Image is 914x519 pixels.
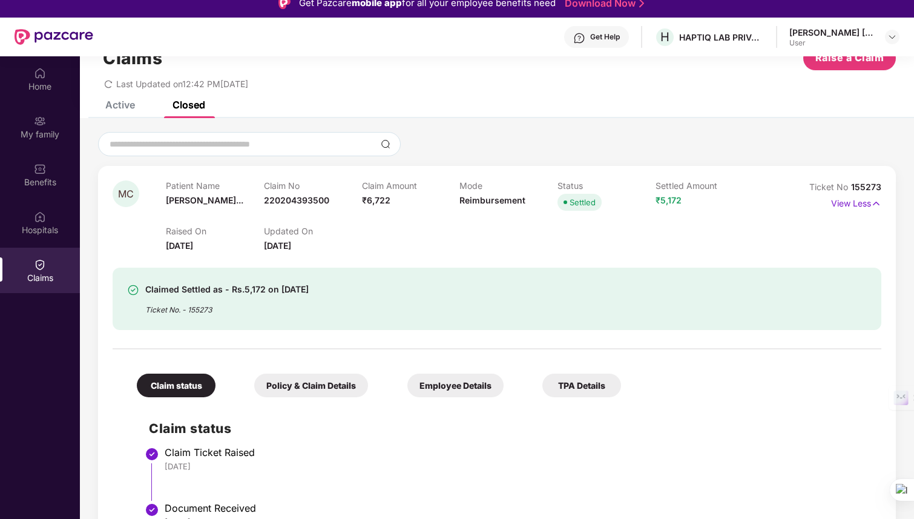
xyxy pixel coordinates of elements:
img: svg+xml;base64,PHN2ZyBpZD0iU3VjY2Vzcy0zMngzMiIgeG1sbnM9Imh0dHA6Ly93d3cudzMub3JnLzIwMDAvc3ZnIiB3aW... [127,284,139,296]
div: Claim status [137,374,215,397]
img: svg+xml;base64,PHN2ZyBpZD0iU3RlcC1Eb25lLTMyeDMyIiB4bWxucz0iaHR0cDovL3d3dy53My5vcmcvMjAwMC9zdmciIH... [145,447,159,461]
div: Active [105,99,135,111]
img: svg+xml;base64,PHN2ZyBpZD0iQmVuZWZpdHMiIHhtbG5zPSJodHRwOi8vd3d3LnczLm9yZy8yMDAwL3N2ZyIgd2lkdGg9Ij... [34,163,46,175]
div: Policy & Claim Details [254,374,368,397]
img: svg+xml;base64,PHN2ZyBpZD0iU2VhcmNoLTMyeDMyIiB4bWxucz0iaHR0cDovL3d3dy53My5vcmcvMjAwMC9zdmciIHdpZH... [381,139,390,149]
div: Claim Ticket Raised [165,446,869,458]
img: svg+xml;base64,PHN2ZyBpZD0iRHJvcGRvd24tMzJ4MzIiIHhtbG5zPSJodHRwOi8vd3d3LnczLm9yZy8yMDAwL3N2ZyIgd2... [887,32,897,42]
span: redo [104,79,113,89]
div: [DATE] [165,461,869,472]
div: Employee Details [407,374,504,397]
span: Ticket No [809,182,851,192]
h2: Claim status [149,418,869,438]
span: Raise a Claim [815,50,884,65]
p: Claim Amount [362,180,460,191]
button: Raise a Claim [803,46,896,70]
div: [PERSON_NAME] [PERSON_NAME] Chandarki [789,27,874,38]
div: Ticket No. - 155273 [145,297,309,316]
p: Patient Name [166,180,264,191]
span: 155273 [851,182,881,192]
div: Claimed Settled as - Rs.5,172 on [DATE] [145,282,309,297]
span: MC [118,189,134,199]
p: View Less [831,194,881,210]
img: svg+xml;base64,PHN2ZyB4bWxucz0iaHR0cDovL3d3dy53My5vcmcvMjAwMC9zdmciIHdpZHRoPSIxNyIgaGVpZ2h0PSIxNy... [871,197,881,210]
span: ₹6,722 [362,195,390,205]
p: Raised On [166,226,264,236]
span: [DATE] [264,240,291,251]
div: User [789,38,874,48]
div: Document Received [165,502,869,514]
div: Settled [570,196,596,208]
p: Settled Amount [656,180,754,191]
div: Closed [173,99,205,111]
h1: Claims [103,48,162,68]
span: Reimbursement [459,195,525,205]
p: Updated On [264,226,362,236]
img: svg+xml;base64,PHN2ZyBpZD0iU3RlcC1Eb25lLTMyeDMyIiB4bWxucz0iaHR0cDovL3d3dy53My5vcmcvMjAwMC9zdmciIH... [145,503,159,517]
div: HAPTIQ LAB PRIVATE LIMITED [679,31,764,43]
div: Get Help [590,32,620,42]
p: Status [557,180,656,191]
span: 220204393500 [264,195,329,205]
span: H [660,30,669,44]
img: New Pazcare Logo [15,29,93,45]
div: TPA Details [542,374,621,397]
img: svg+xml;base64,PHN2ZyB3aWR0aD0iMjAiIGhlaWdodD0iMjAiIHZpZXdCb3g9IjAgMCAyMCAyMCIgZmlsbD0ibm9uZSIgeG... [34,115,46,127]
img: svg+xml;base64,PHN2ZyBpZD0iSG9zcGl0YWxzIiB4bWxucz0iaHR0cDovL3d3dy53My5vcmcvMjAwMC9zdmciIHdpZHRoPS... [34,211,46,223]
span: [PERSON_NAME]... [166,195,243,205]
p: Mode [459,180,557,191]
span: [DATE] [166,240,193,251]
img: svg+xml;base64,PHN2ZyBpZD0iSGVscC0zMngzMiIgeG1sbnM9Imh0dHA6Ly93d3cudzMub3JnLzIwMDAvc3ZnIiB3aWR0aD... [573,32,585,44]
span: ₹5,172 [656,195,682,205]
img: svg+xml;base64,PHN2ZyBpZD0iQ2xhaW0iIHhtbG5zPSJodHRwOi8vd3d3LnczLm9yZy8yMDAwL3N2ZyIgd2lkdGg9IjIwIi... [34,259,46,271]
span: Last Updated on 12:42 PM[DATE] [116,79,248,89]
img: svg+xml;base64,PHN2ZyBpZD0iSG9tZSIgeG1sbnM9Imh0dHA6Ly93d3cudzMub3JnLzIwMDAvc3ZnIiB3aWR0aD0iMjAiIG... [34,67,46,79]
p: Claim No [264,180,362,191]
